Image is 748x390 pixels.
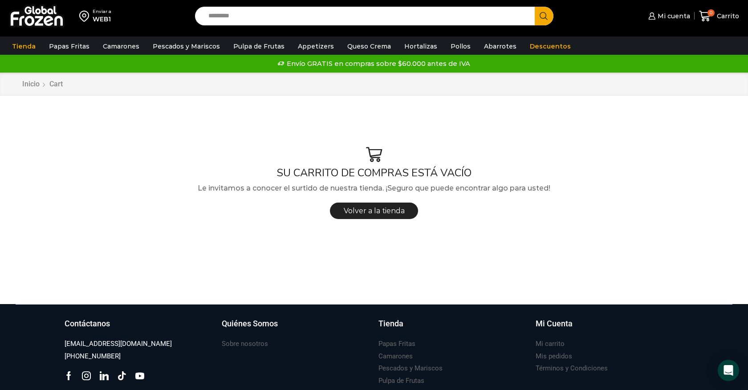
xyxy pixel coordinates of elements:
[229,38,289,55] a: Pulpa de Frutas
[378,318,403,329] h3: Tienda
[378,339,415,349] h3: Papas Fritas
[65,339,172,349] h3: [EMAIL_ADDRESS][DOMAIN_NAME]
[378,376,424,386] h3: Pulpa de Frutas
[536,350,572,362] a: Mis pedidos
[293,38,338,55] a: Appetizers
[344,207,405,215] span: Volver a la tienda
[65,350,121,362] a: [PHONE_NUMBER]
[655,12,690,20] span: Mi cuenta
[330,203,419,219] a: Volver a la tienda
[222,318,370,338] a: Quiénes Somos
[16,167,732,179] h1: SU CARRITO DE COMPRAS ESTÁ VACÍO
[378,352,413,361] h3: Camarones
[65,318,110,329] h3: Contáctanos
[536,318,573,329] h3: Mi Cuenta
[93,8,111,15] div: Enviar a
[378,338,415,350] a: Papas Fritas
[699,6,739,27] a: 0 Carrito
[400,38,442,55] a: Hortalizas
[65,338,172,350] a: [EMAIL_ADDRESS][DOMAIN_NAME]
[16,183,732,194] p: Le invitamos a conocer el surtido de nuestra tienda. ¡Seguro que puede encontrar algo para usted!
[222,338,268,350] a: Sobre nosotros
[45,38,94,55] a: Papas Fritas
[535,7,553,25] button: Search button
[222,339,268,349] h3: Sobre nosotros
[446,38,475,55] a: Pollos
[22,79,40,89] a: Inicio
[343,38,395,55] a: Queso Crema
[536,339,565,349] h3: Mi carrito
[707,9,715,16] span: 0
[480,38,521,55] a: Abarrotes
[378,364,443,373] h3: Pescados y Mariscos
[378,362,443,374] a: Pescados y Mariscos
[536,362,608,374] a: Términos y Condiciones
[715,12,739,20] span: Carrito
[49,80,63,88] span: Cart
[79,8,93,24] img: address-field-icon.svg
[8,38,40,55] a: Tienda
[536,318,684,338] a: Mi Cuenta
[536,364,608,373] h3: Términos y Condiciones
[222,318,278,329] h3: Quiénes Somos
[148,38,224,55] a: Pescados y Mariscos
[525,38,575,55] a: Descuentos
[536,338,565,350] a: Mi carrito
[93,15,111,24] div: WEB1
[536,352,572,361] h3: Mis pedidos
[98,38,144,55] a: Camarones
[718,360,739,381] div: Open Intercom Messenger
[65,352,121,361] h3: [PHONE_NUMBER]
[65,318,213,338] a: Contáctanos
[378,350,413,362] a: Camarones
[378,375,424,387] a: Pulpa de Frutas
[378,318,527,338] a: Tienda
[646,7,690,25] a: Mi cuenta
